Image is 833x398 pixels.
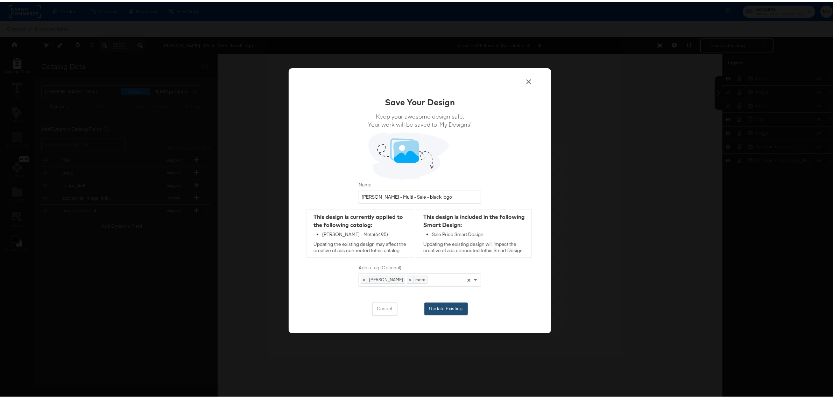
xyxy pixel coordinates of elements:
[432,229,528,236] div: Sale Price Smart Design
[385,94,455,106] div: Save Your Design
[368,119,472,127] span: Your work will be saved to ‘My Designs’
[416,208,531,256] div: Updating the existing design will impact the creative of ads connected to this Smart Design .
[359,263,481,269] label: Add a Tag (Optional):
[414,274,427,281] span: meta
[407,274,414,281] span: ×
[367,274,405,281] span: [PERSON_NAME]
[372,301,397,313] button: Cancel
[423,211,528,227] div: This design is included in the following Smart Design:
[322,229,410,236] div: [PERSON_NAME] - Meta ( 6495 )
[359,180,481,186] label: Name:
[368,111,472,119] span: Keep your awesome design safe.
[361,274,367,281] span: ×
[306,208,414,256] div: Updating the existing design may affect the creative of ads connected to this catalog .
[313,211,410,227] div: This design is currently applied to the following catalog:
[424,301,468,313] button: Update Existing
[466,272,472,284] span: Clear all
[467,275,471,281] span: ×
